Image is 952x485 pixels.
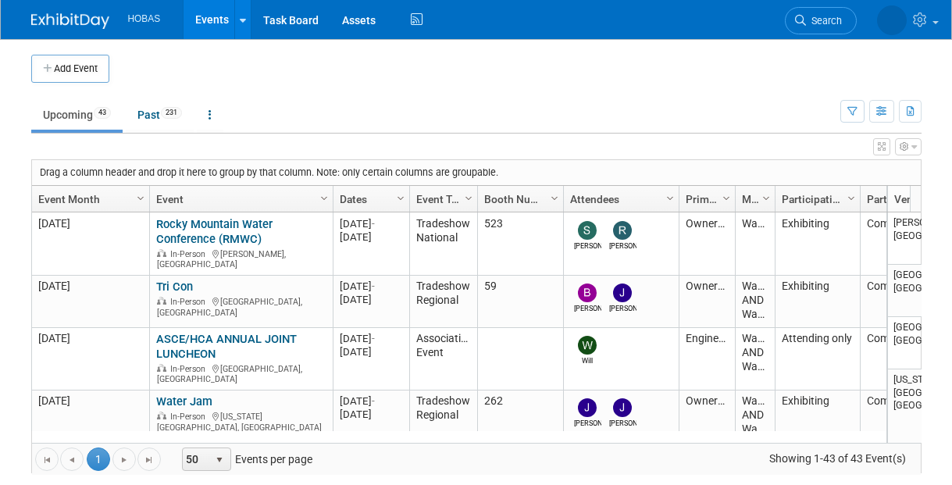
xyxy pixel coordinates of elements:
[118,454,130,466] span: Go to the next page
[477,212,563,275] td: 523
[661,186,679,209] a: Column Settings
[32,212,149,275] td: [DATE]
[132,186,149,209] a: Column Settings
[372,395,375,407] span: -
[392,186,409,209] a: Column Settings
[157,412,166,419] img: In-Person Event
[679,276,735,328] td: Owners/Engineers
[32,160,921,185] div: Drag a column header and drop it here to group by that column. Note: only certain columns are gro...
[679,212,735,275] td: Owners/Engineers
[760,192,772,205] span: Column Settings
[409,276,477,328] td: Tradeshow Regional
[340,408,402,421] div: [DATE]
[340,394,402,408] div: [DATE]
[316,186,333,209] a: Column Settings
[477,390,563,469] td: 262
[735,328,775,390] td: Water AND Wastewater
[570,186,669,212] a: Attendees
[679,328,735,390] td: Engineers
[372,333,375,344] span: -
[720,192,733,205] span: Column Settings
[183,448,209,470] span: 50
[609,417,636,429] div: Jeffrey LeBlanc
[775,390,860,469] td: Exhibiting
[156,294,326,318] div: [GEOGRAPHIC_DATA], [GEOGRAPHIC_DATA]
[548,192,561,205] span: Column Settings
[31,13,109,29] img: ExhibitDay
[574,417,601,429] div: Joe Tipton
[340,345,402,358] div: [DATE]
[394,192,407,205] span: Column Settings
[609,302,636,314] div: Jeffrey LeBlanc
[867,186,934,212] a: Participation
[170,249,210,259] span: In-Person
[775,276,860,328] td: Exhibiting
[782,186,850,212] a: Participation Type
[462,192,475,205] span: Column Settings
[156,362,326,385] div: [GEOGRAPHIC_DATA], [GEOGRAPHIC_DATA]
[170,412,210,422] span: In-Person
[32,390,149,469] td: [DATE]
[409,212,477,275] td: Tradeshow National
[213,454,226,466] span: select
[484,186,553,212] a: Booth Number
[170,297,210,307] span: In-Person
[126,100,194,130] a: Past231
[758,186,775,209] a: Column Settings
[735,212,775,275] td: Water
[578,336,597,355] img: Will Stafford
[162,448,328,471] span: Events per page
[87,448,110,471] span: 1
[460,186,477,209] a: Column Settings
[578,221,597,240] img: Stephen Alston
[170,364,210,374] span: In-Person
[686,186,725,212] a: Primary Attendees
[409,328,477,390] td: Association Event
[340,230,402,244] div: [DATE]
[156,217,273,246] a: Rocky Mountain Water Conference (RMWC)
[735,276,775,328] td: Water AND Wastewater
[877,5,907,35] img: Lia Chowdhury
[340,293,402,306] div: [DATE]
[679,390,735,469] td: Owners/Engineers
[157,364,166,372] img: In-Person Event
[754,448,920,469] span: Showing 1-43 of 43 Event(s)
[860,390,944,469] td: Committed
[613,284,632,302] img: Jeffrey LeBlanc
[860,328,944,390] td: Committed
[860,212,944,275] td: Committed
[157,249,166,257] img: In-Person Event
[340,280,402,293] div: [DATE]
[340,186,399,212] a: Dates
[128,13,161,24] span: HOBAS
[477,276,563,328] td: 59
[574,355,601,366] div: Will Stafford
[143,454,155,466] span: Go to the last page
[742,186,765,212] a: Market
[775,328,860,390] td: Attending only
[60,448,84,471] a: Go to the previous page
[775,212,860,275] td: Exhibiting
[112,448,136,471] a: Go to the next page
[735,390,775,469] td: Water AND Wastewater
[574,302,601,314] div: Bryant Welch
[156,247,326,270] div: [PERSON_NAME], [GEOGRAPHIC_DATA]
[32,328,149,390] td: [DATE]
[94,107,111,119] span: 43
[340,332,402,345] div: [DATE]
[35,448,59,471] a: Go to the first page
[574,240,601,251] div: Stephen Alston
[613,221,632,240] img: Rene Garcia
[416,186,467,212] a: Event Type (Tradeshow National, Regional, State, Sponsorship, Assoc Event)
[31,55,109,83] button: Add Event
[372,280,375,292] span: -
[137,448,161,471] a: Go to the last page
[578,284,597,302] img: Bryant Welch
[860,276,944,328] td: Committed
[318,192,330,205] span: Column Settings
[613,398,632,417] img: Jeffrey LeBlanc
[718,186,735,209] a: Column Settings
[372,218,375,230] span: -
[843,186,860,209] a: Column Settings
[41,454,53,466] span: Go to the first page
